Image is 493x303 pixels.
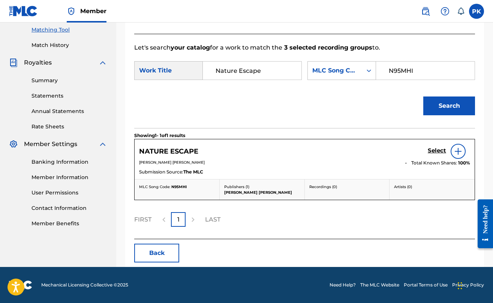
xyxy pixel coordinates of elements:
a: Contact Information [31,204,107,212]
div: Help [438,4,453,19]
div: Notifications [457,8,465,15]
div: Widget de chat [456,267,493,303]
h5: Select [428,147,446,154]
img: expand [98,58,107,67]
a: The MLC Website [360,282,399,288]
a: User Permissions [31,189,107,197]
iframe: Resource Center [472,193,493,255]
a: Annual Statements [31,107,107,115]
img: logo [9,280,32,289]
span: 100 % [458,160,470,166]
img: info [454,147,463,156]
a: Need Help? [330,282,356,288]
a: Summary [31,77,107,84]
span: [PERSON_NAME] [PERSON_NAME] [139,160,205,165]
a: Public Search [418,4,433,19]
p: Let's search for a work to match the to. [134,43,475,52]
strong: your catalog [171,44,210,51]
a: Match History [31,41,107,49]
img: MLC Logo [9,6,38,17]
p: FIRST [134,215,151,224]
img: expand [98,140,107,149]
form: Search Form [134,52,475,128]
span: Submission Source: [139,169,183,175]
a: Privacy Policy [452,282,484,288]
a: Statements [31,92,107,100]
p: Recordings ( 0 ) [309,184,385,190]
a: Rate Sheets [31,123,107,131]
p: Publishers ( 1 ) [224,184,300,190]
div: MLC Song Code [312,66,358,75]
a: Matching Tool [31,26,107,34]
span: MLC Song Code: [139,184,170,189]
img: help [441,7,450,16]
a: Member Benefits [31,220,107,228]
button: Back [134,244,179,262]
button: Search [423,96,475,115]
span: N95MHI [171,184,187,189]
p: [PERSON_NAME] [PERSON_NAME] [224,190,300,195]
span: Member [80,7,106,15]
a: Member Information [31,173,107,181]
p: Showing 1 - 1 of 1 results [134,132,185,139]
strong: 3 selected recording groups [282,44,372,51]
span: Total Known Shares: [411,160,458,166]
p: 1 [177,215,180,224]
img: search [421,7,430,16]
iframe: Chat Widget [456,267,493,303]
img: Member Settings [9,140,18,149]
img: Royalties [9,58,18,67]
img: Top Rightsholder [67,7,76,16]
p: LAST [205,215,220,224]
a: Banking Information [31,158,107,166]
span: Member Settings [24,140,77,149]
p: Artists ( 0 ) [394,184,470,190]
span: The MLC [183,169,203,175]
div: Glisser [458,274,462,297]
a: Portal Terms of Use [404,282,448,288]
span: Royalties [24,58,52,67]
div: User Menu [469,4,484,19]
span: Mechanical Licensing Collective © 2025 [41,282,128,288]
h5: NATURE ESCAPE [139,147,198,156]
